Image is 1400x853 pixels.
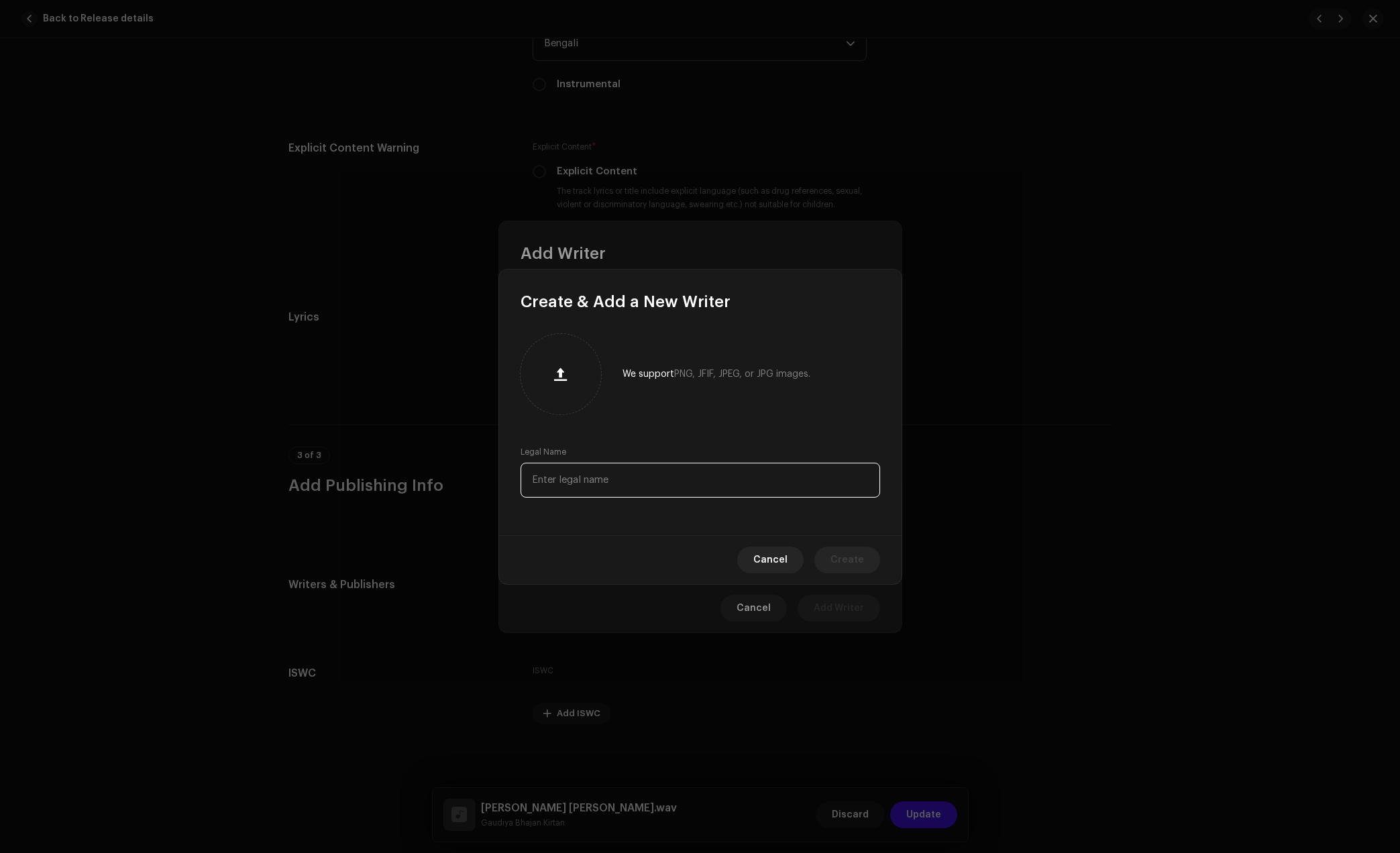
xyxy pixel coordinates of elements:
button: Cancel [737,547,804,573]
span: Create [830,547,864,573]
label: Legal Name [521,447,566,457]
span: Cancel [753,547,788,573]
div: We support [623,369,810,380]
span: PNG, JFIF, JPEG, or JPG images. [674,369,810,379]
button: Create [814,547,880,573]
input: Enter legal name [521,463,880,498]
span: Create & Add a New Writer [521,291,731,312]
